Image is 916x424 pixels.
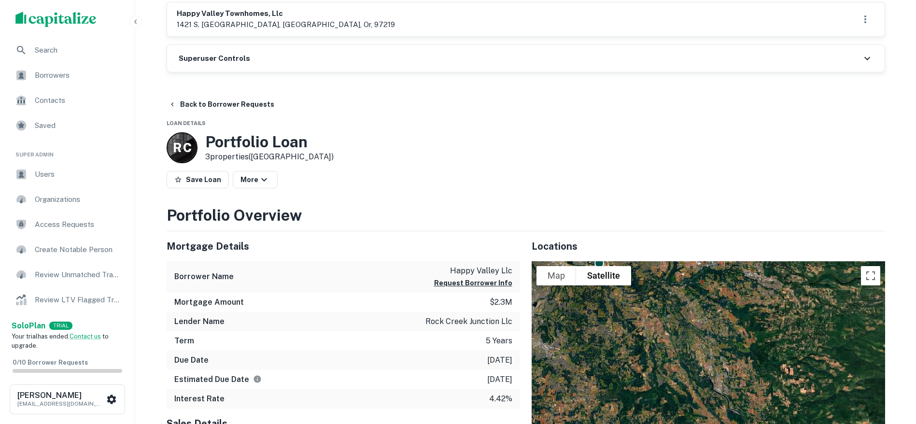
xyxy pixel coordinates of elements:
[490,297,512,308] p: $2.3m
[17,399,104,408] p: [EMAIL_ADDRESS][DOMAIN_NAME]
[177,19,395,30] p: 1421 s. [GEOGRAPHIC_DATA], [GEOGRAPHIC_DATA], or, 97219
[205,133,334,151] h3: Portfolio Loan
[486,335,512,347] p: 5 years
[489,393,512,405] p: 4.42%
[177,8,395,19] h6: happy valley townhomes, llc
[487,354,512,366] p: [DATE]
[15,12,97,27] img: capitalize-logo.png
[8,114,127,137] a: Saved
[8,313,127,337] a: Lender Admin View
[35,219,121,230] span: Access Requests
[532,239,885,254] h5: Locations
[35,44,121,56] span: Search
[35,244,121,255] span: Create Notable Person
[12,333,109,350] span: Your trial has ended. to upgrade.
[167,120,206,126] span: Loan Details
[13,359,88,366] span: 0 / 10 Borrower Requests
[167,204,885,227] h3: Portfolio Overview
[167,171,229,188] button: Save Loan
[35,70,121,81] span: Borrowers
[861,266,880,285] button: Toggle fullscreen view
[8,64,127,87] a: Borrowers
[174,354,209,366] h6: Due Date
[8,188,127,211] a: Organizations
[233,171,278,188] button: More
[10,384,125,414] button: [PERSON_NAME][EMAIL_ADDRESS][DOMAIN_NAME]
[434,277,512,289] button: Request Borrower Info
[12,320,45,332] a: SoloPlan
[868,347,916,393] iframe: Chat Widget
[165,96,278,113] button: Back to Borrower Requests
[253,375,262,383] svg: Estimate is based on a standard schedule for this type of loan.
[49,322,72,330] div: TRIAL
[174,297,244,308] h6: Mortgage Amount
[174,393,225,405] h6: Interest Rate
[174,335,194,347] h6: Term
[35,194,121,205] span: Organizations
[35,269,121,281] span: Review Unmatched Transactions
[536,266,576,285] button: Show street map
[70,333,101,340] a: Contact us
[8,139,127,163] li: Super Admin
[8,288,127,311] a: Review LTV Flagged Transactions
[8,263,127,286] a: Review Unmatched Transactions
[174,316,225,327] h6: Lender Name
[179,53,250,64] h6: Superuser Controls
[8,238,127,261] a: Create Notable Person
[35,120,121,131] span: Saved
[8,213,127,236] a: Access Requests
[17,392,104,399] h6: [PERSON_NAME]
[8,163,127,186] a: Users
[35,95,121,106] span: Contacts
[167,239,520,254] h5: Mortgage Details
[173,138,191,157] p: R C
[434,265,512,277] p: happy valley llc
[12,321,45,330] strong: Solo Plan
[425,316,512,327] p: rock creek junction llc
[205,151,334,163] p: 3 properties ([GEOGRAPHIC_DATA])
[35,294,121,306] span: Review LTV Flagged Transactions
[35,169,121,180] span: Users
[174,271,234,283] h6: Borrower Name
[487,374,512,385] p: [DATE]
[174,374,262,385] h6: Estimated Due Date
[8,89,127,112] a: Contacts
[576,266,631,285] button: Show satellite imagery
[8,39,127,62] a: Search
